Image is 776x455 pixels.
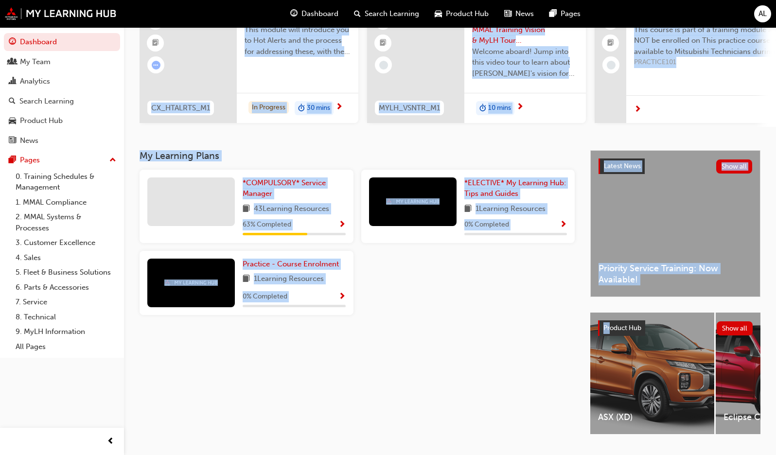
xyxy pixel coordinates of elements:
span: people-icon [9,58,16,67]
a: 8. Technical [12,310,120,325]
a: 5. Fleet & Business Solutions [12,265,120,280]
span: booktick-icon [152,37,159,50]
span: Search Learning [365,8,419,19]
span: learningRecordVerb_NONE-icon [607,61,616,70]
div: Product Hub [20,115,63,126]
span: next-icon [516,103,524,112]
a: 4. Sales [12,250,120,265]
span: This module will introduce you to Hot Alerts and the process for addressing these, with the aim o... [245,24,351,57]
a: My Team [4,53,120,71]
span: Dashboard [301,8,338,19]
span: book-icon [464,203,472,215]
span: booktick-icon [380,37,387,50]
a: 0. Training Schedules & Management [12,169,120,195]
div: In Progress [248,101,289,114]
span: book-icon [243,203,250,215]
span: learningRecordVerb_NONE-icon [379,61,388,70]
a: car-iconProduct Hub [427,4,496,24]
span: *ELECTIVE* My Learning Hub: Tips and Guides [464,178,566,198]
span: Product Hub [603,324,641,332]
div: Pages [20,155,40,166]
span: My Learning Hub: MMAL Training Vision & MyLH Tour (Elective) [472,13,578,46]
span: pages-icon [9,156,16,165]
span: Latest News [604,162,641,170]
a: 6. Parts & Accessories [12,280,120,295]
span: Show Progress [338,293,346,301]
button: Show Progress [338,291,346,303]
div: My Team [20,56,51,68]
span: chart-icon [9,77,16,86]
a: *COMPULSORY* Service Manager [243,177,346,199]
img: mmal [5,7,117,20]
span: *COMPULSORY* Service Manager [243,178,326,198]
span: ASX (XD) [598,412,706,423]
a: 3. Customer Excellence [12,235,120,250]
img: mmal [386,198,440,205]
span: learningRecordVerb_ATTEMPT-icon [152,61,160,70]
span: search-icon [9,97,16,106]
span: Pages [561,8,581,19]
button: Show all [717,321,753,335]
a: Practice - Course Enrolment [243,259,343,270]
span: Show Progress [338,221,346,229]
span: 0 % Completed [464,219,509,230]
span: duration-icon [479,102,486,115]
span: booktick-icon [607,37,614,50]
a: Search Learning [4,92,120,110]
span: guage-icon [290,8,298,20]
span: prev-icon [107,436,114,448]
span: car-icon [9,117,16,125]
span: search-icon [354,8,361,20]
h3: My Learning Plans [140,150,575,161]
a: Dashboard [4,33,120,51]
span: 43 Learning Resources [254,203,329,215]
span: Practice - Course Enrolment [243,260,339,268]
a: pages-iconPages [542,4,588,24]
button: Pages [4,151,120,169]
button: DashboardMy TeamAnalyticsSearch LearningProduct HubNews [4,31,120,151]
span: news-icon [9,137,16,145]
span: News [515,8,534,19]
a: News [4,132,120,150]
img: mmal [164,280,218,286]
span: AL [758,8,767,19]
span: 1 Learning Resources [476,203,546,215]
span: 30 mins [307,103,330,114]
a: guage-iconDashboard [282,4,346,24]
button: Show all [716,159,753,174]
a: *ELECTIVE* My Learning Hub: Tips and Guides [464,177,567,199]
span: duration-icon [298,102,305,115]
span: next-icon [335,103,343,112]
a: search-iconSearch Learning [346,4,427,24]
span: book-icon [243,273,250,285]
a: Analytics [4,72,120,90]
span: 0 % Completed [243,291,287,302]
span: Welcome aboard! Jump into this video tour to learn about [PERSON_NAME]'s vision for your learning... [472,46,578,79]
span: Priority Service Training: Now Available! [599,263,752,285]
span: guage-icon [9,38,16,47]
a: Latest NewsShow allPriority Service Training: Now Available! [590,150,760,297]
a: CX_HTALRTS_M1Hot AlertsThis module will introduce you to Hot Alerts and the process for addressin... [140,5,358,123]
a: All Pages [12,339,120,354]
a: Product HubShow all [598,320,753,336]
span: 1 Learning Resources [254,273,324,285]
span: Product Hub [446,8,489,19]
button: Show Progress [560,219,567,231]
span: news-icon [504,8,511,20]
a: 2. MMAL Systems & Processes [12,210,120,235]
div: Search Learning [19,96,74,107]
button: AL [754,5,771,22]
span: MYLH_VSNTR_M1 [379,103,440,114]
span: up-icon [109,154,116,167]
div: Analytics [20,76,50,87]
span: CX_HTALRTS_M1 [151,103,210,114]
a: ASX (XD) [590,313,714,434]
span: Show Progress [560,221,567,229]
div: News [20,135,38,146]
a: 9. MyLH Information [12,324,120,339]
span: 63 % Completed [243,219,291,230]
a: MYLH_VSNTR_M1My Learning Hub: MMAL Training Vision & MyLH Tour (Elective)Welcome aboard! Jump int... [367,5,586,123]
a: Product Hub [4,112,120,130]
span: 10 mins [488,103,511,114]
